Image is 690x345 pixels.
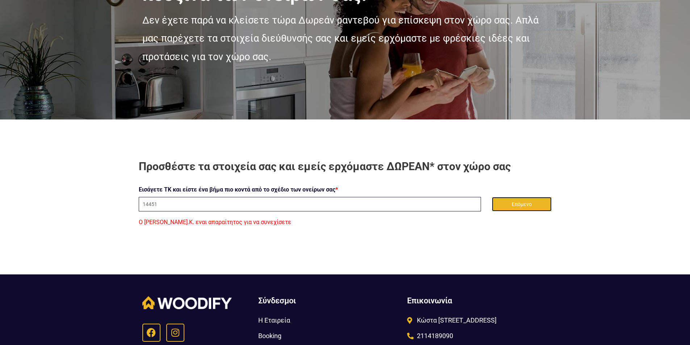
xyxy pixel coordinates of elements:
p: Δεν έχετε παρά να κλείσετε τώρα Δωρεάν ραντεβού για επίσκεψη στον χώρο σας. Απλά μας παρέχετε τα ... [142,11,548,66]
label: Εισάγετε ΤΚ και είστε ένα βήμα πιο κοντά από το σχέδιο των ονείρων σας [139,184,338,195]
span: Επικοινωνία [407,296,452,305]
span: Booking [258,330,281,342]
img: Woodify [142,296,232,309]
span: Ο [PERSON_NAME].Κ. εναι απαραίτητος για να συνεχίσετε [139,219,291,226]
button: Επόμενο [492,197,552,211]
a: 2114189090 [407,330,547,342]
h2: Προσθέστε τα στοιχεία σας και εμείς ερχόμαστε ΔΩΡΕΑΝ* στον χώρο σας [139,159,552,173]
span: Κώστα [STREET_ADDRESS] [415,314,497,326]
a: Η Εταιρεία [258,314,400,326]
span: Σύνδεσμοι [258,296,296,305]
a: Booking [258,330,400,342]
span: Η Εταιρεία [258,314,290,326]
a: Κώστα [STREET_ADDRESS] [407,314,547,326]
span: 2114189090 [415,330,453,342]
